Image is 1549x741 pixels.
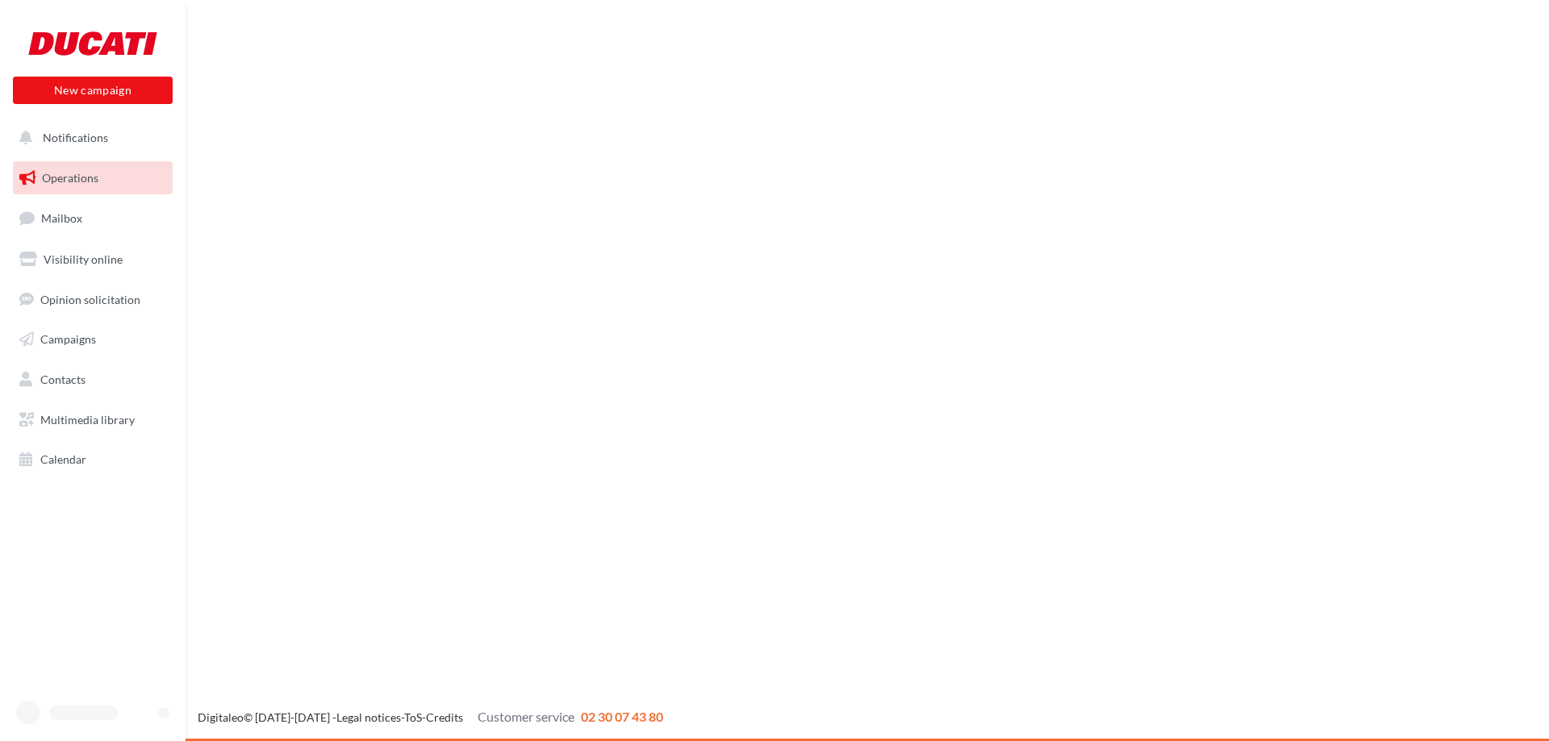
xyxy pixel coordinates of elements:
[404,710,422,724] a: ToS
[10,363,176,397] a: Contacts
[10,403,176,437] a: Multimedia library
[40,373,86,386] span: Contacts
[13,77,173,104] button: New campaign
[10,443,176,477] a: Calendar
[478,709,574,724] span: Customer service
[10,201,176,235] a: Mailbox
[40,452,86,466] span: Calendar
[10,121,169,155] button: Notifications
[198,710,663,724] span: © [DATE]-[DATE] - - -
[42,171,98,185] span: Operations
[40,332,96,346] span: Campaigns
[44,252,123,266] span: Visibility online
[40,292,140,306] span: Opinion solicitation
[10,283,176,317] a: Opinion solicitation
[581,709,663,724] span: 02 30 07 43 80
[198,710,244,724] a: Digitaleo
[41,211,82,225] span: Mailbox
[336,710,401,724] a: Legal notices
[43,131,108,144] span: Notifications
[10,323,176,356] a: Campaigns
[426,710,463,724] a: Credits
[10,161,176,195] a: Operations
[10,243,176,277] a: Visibility online
[40,413,135,427] span: Multimedia library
